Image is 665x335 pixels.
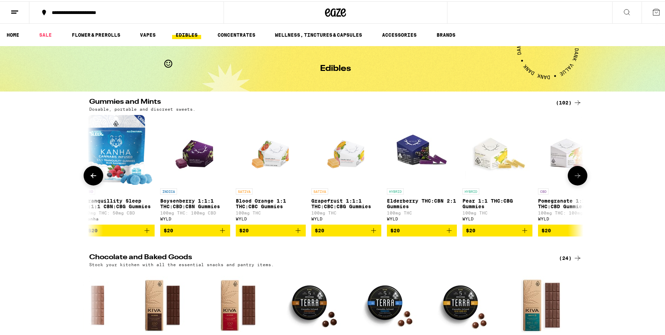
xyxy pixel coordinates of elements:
a: Open page for Boysenberry 1:1:1 THC:CBD:CBN Gummies from WYLD [160,114,230,223]
a: FLOWER & PREROLLS [68,29,124,38]
h2: Chocolate and Baked Goods [89,253,547,261]
button: Add to bag [236,223,306,235]
a: CONCENTRATES [214,29,259,38]
img: WYLD - Boysenberry 1:1:1 THC:CBD:CBN Gummies [170,114,220,183]
p: 100mg THC [387,209,457,214]
img: WYLD - Pear 1:1 THC:CBG Gummies [462,114,532,183]
p: CBD [85,187,95,193]
img: WYLD - Blood Orange 1:1 THC:CBC Gummies [246,114,296,183]
span: $20 [239,226,249,232]
div: WYLD [387,215,457,220]
div: WYLD [538,215,608,220]
p: CBD [538,187,549,193]
div: WYLD [311,215,381,220]
p: HYBRID [462,187,479,193]
img: Kanha - Tranquillity Sleep 1:1:1 CBN:CBG Gummies [87,114,153,183]
span: $20 [542,226,551,232]
a: Open page for Grapefruit 1:1:1 THC:CBC:CBG Gummies from WYLD [311,114,381,223]
p: Elderberry THC:CBN 2:1 Gummies [387,197,457,208]
button: Add to bag [311,223,381,235]
a: Open page for Elderberry THC:CBN 2:1 Gummies from WYLD [387,114,457,223]
p: SATIVA [236,187,253,193]
span: $20 [466,226,475,232]
p: 50mg THC: 50mg CBD [85,209,155,214]
a: (102) [556,97,582,105]
a: Open page for Tranquillity Sleep 1:1:1 CBN:CBG Gummies from Kanha [85,114,155,223]
button: Add to bag [160,223,230,235]
div: Kanha [85,215,155,220]
button: Add to bag [462,223,532,235]
a: Open page for Pomegranate 1:1 THC:CBD Gummies from WYLD [538,114,608,223]
a: ACCESSORIES [379,29,420,38]
p: HYBRID [387,187,404,193]
a: (24) [559,253,582,261]
a: HOME [3,29,23,38]
p: 100mg THC: 100mg CBD [538,209,608,214]
a: Open page for Pear 1:1 THC:CBG Gummies from WYLD [462,114,532,223]
h2: Gummies and Mints [89,97,547,105]
div: WYLD [462,215,532,220]
p: Blood Orange 1:1 THC:CBC Gummies [236,197,306,208]
span: $20 [315,226,324,232]
button: Add to bag [538,223,608,235]
button: Add to bag [387,223,457,235]
a: BRANDS [433,29,459,38]
a: EDIBLES [172,29,201,38]
span: $20 [164,226,173,232]
p: 100mg THC [311,209,381,214]
p: SATIVA [311,187,328,193]
a: Open page for Blood Orange 1:1 THC:CBC Gummies from WYLD [236,114,306,223]
a: WELLNESS, TINCTURES & CAPSULES [271,29,366,38]
p: 100mg THC [462,209,532,214]
div: WYLD [160,215,230,220]
p: Grapefruit 1:1:1 THC:CBC:CBG Gummies [311,197,381,208]
img: WYLD - Elderberry THC:CBN 2:1 Gummies [387,114,457,183]
p: Dosable, portable and discreet sweets. [89,105,196,110]
button: Add to bag [85,223,155,235]
span: $20 [88,226,98,232]
a: SALE [36,29,55,38]
span: $20 [390,226,400,232]
p: Pomegranate 1:1 THC:CBD Gummies [538,197,608,208]
p: 100mg THC: 100mg CBD [160,209,230,214]
p: Tranquillity Sleep 1:1:1 CBN:CBG Gummies [85,197,155,208]
div: WYLD [236,215,306,220]
a: VAPES [136,29,159,38]
img: WYLD - Grapefruit 1:1:1 THC:CBC:CBG Gummies [321,114,372,183]
p: INDICA [160,187,177,193]
span: Hi. Need any help? [4,5,50,10]
p: Boysenberry 1:1:1 THC:CBD:CBN Gummies [160,197,230,208]
h1: Edibles [320,63,351,72]
p: 100mg THC [236,209,306,214]
p: Stock your kitchen with all the essential snacks and pantry items. [89,261,274,265]
p: Pear 1:1 THC:CBG Gummies [462,197,532,208]
img: WYLD - Pomegranate 1:1 THC:CBD Gummies [538,114,608,183]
